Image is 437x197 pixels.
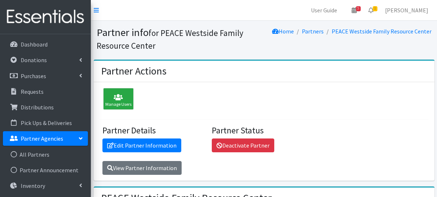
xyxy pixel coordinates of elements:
p: Distributions [21,104,54,111]
p: Donations [21,56,47,64]
span: 1 [373,6,377,11]
p: Partner Agencies [21,135,63,142]
a: Pick Ups & Deliveries [3,116,88,130]
p: Requests [21,88,44,95]
a: Requests [3,84,88,99]
p: Dashboard [21,41,48,48]
h1: Partner info [97,26,262,51]
a: PEACE Westside Family Resource Center [332,28,432,35]
a: Home [272,28,294,35]
small: for PEACE Westside Family Resource Center [97,28,243,51]
a: Edit Partner Information [102,138,181,152]
img: HumanEssentials [3,5,88,29]
a: Inventory [3,178,88,193]
a: User Guide [305,3,343,17]
a: Partner Announcement [3,163,88,177]
a: Deactivate Partner [212,138,274,152]
a: 5 [346,3,363,17]
span: 5 [356,6,361,11]
a: Distributions [3,100,88,114]
h4: Partner Details [102,125,207,136]
p: Pick Ups & Deliveries [21,119,72,126]
a: [PERSON_NAME] [379,3,434,17]
div: Manage Users [103,88,134,110]
a: Manage Users [100,96,134,104]
a: Donations [3,53,88,67]
a: All Partners [3,147,88,162]
h4: Partner Status [212,125,316,136]
a: Dashboard [3,37,88,52]
a: Purchases [3,69,88,83]
a: Partners [302,28,324,35]
a: Partner Agencies [3,131,88,146]
a: View Partner Information [102,161,182,175]
p: Inventory [21,182,45,189]
a: 1 [363,3,379,17]
h2: Partner Actions [101,65,166,77]
p: Purchases [21,72,46,80]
